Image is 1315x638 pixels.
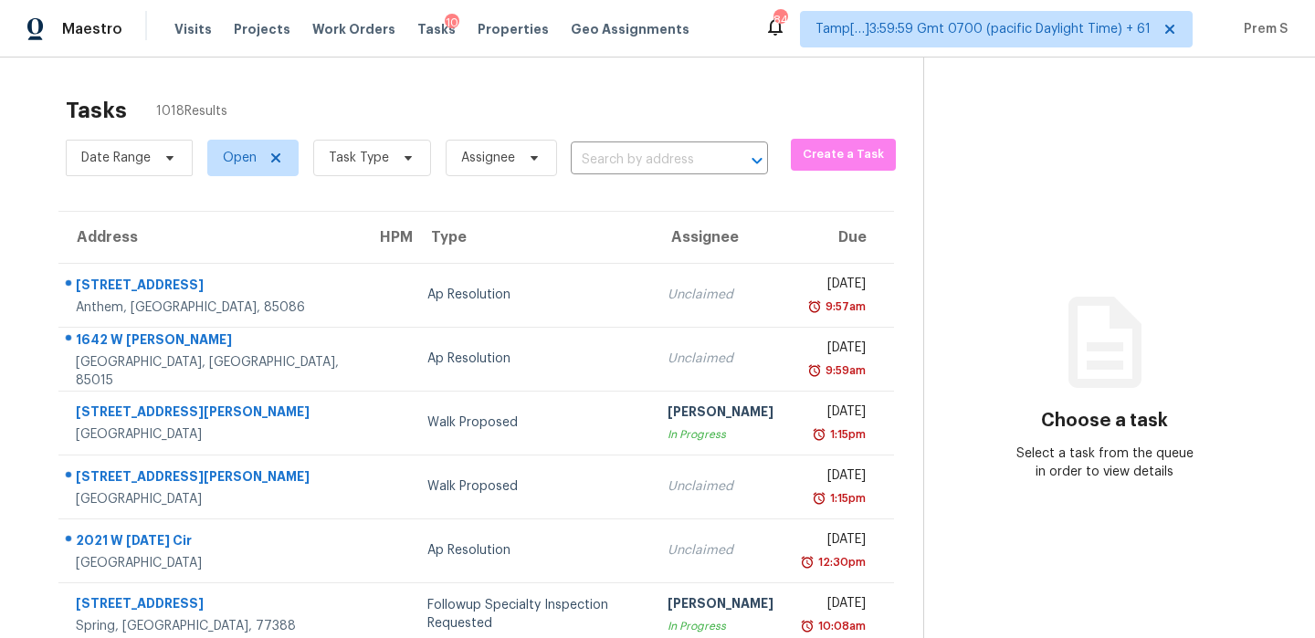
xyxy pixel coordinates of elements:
button: Create a Task [791,139,896,171]
button: Open [744,148,770,173]
div: 1:15pm [826,489,866,507]
div: 9:59am [822,361,866,380]
div: [GEOGRAPHIC_DATA], [GEOGRAPHIC_DATA], 85015 [76,353,347,390]
div: [GEOGRAPHIC_DATA] [76,554,347,572]
div: [DATE] [803,594,866,617]
h2: Tasks [66,101,127,120]
th: Assignee [653,212,788,263]
div: Unclaimed [668,541,773,560]
div: Spring, [GEOGRAPHIC_DATA], 77388 [76,617,347,635]
div: Followup Specialty Inspection Requested [427,596,638,633]
span: Assignee [461,149,515,167]
div: 1:15pm [826,425,866,444]
div: Walk Proposed [427,477,638,496]
img: Overdue Alarm Icon [800,553,815,571]
div: In Progress [668,617,773,635]
th: Type [413,212,653,263]
div: Unclaimed [668,350,773,368]
img: Overdue Alarm Icon [812,489,826,507]
span: Properties [478,20,549,38]
div: [DATE] [803,339,866,361]
div: Unclaimed [668,477,773,496]
span: Task Type [329,149,389,167]
span: Tamp[…]3:59:59 Gmt 0700 (pacific Daylight Time) + 61 [815,20,1151,38]
span: Maestro [62,20,122,38]
div: Walk Proposed [427,413,638,432]
span: Projects [234,20,290,38]
span: 1018 Results [156,102,227,120]
div: [STREET_ADDRESS][PERSON_NAME] [76,403,347,425]
img: Overdue Alarm Icon [807,298,822,316]
div: [DATE] [803,530,866,553]
th: HPM [362,212,413,263]
img: Overdue Alarm Icon [800,617,815,635]
th: Address [58,212,362,263]
div: [STREET_ADDRESS][PERSON_NAME] [76,467,347,490]
div: [GEOGRAPHIC_DATA] [76,490,347,508]
div: Ap Resolution [427,541,638,560]
div: 1642 W [PERSON_NAME] [76,330,347,353]
div: [DATE] [803,466,866,489]
div: Ap Resolution [427,350,638,368]
div: [GEOGRAPHIC_DATA] [76,425,347,444]
span: Open [223,149,257,167]
img: Overdue Alarm Icon [807,361,822,380]
div: Ap Resolution [427,286,638,304]
img: Overdue Alarm Icon [812,425,826,444]
div: [STREET_ADDRESS] [76,276,347,298]
div: Unclaimed [668,286,773,304]
div: Select a task from the queue in order to view details [1015,445,1195,481]
div: In Progress [668,425,773,444]
th: Due [788,212,894,263]
div: 9:57am [822,298,866,316]
div: [PERSON_NAME] [668,403,773,425]
div: 10 [445,14,459,32]
div: 10:08am [815,617,866,635]
div: [DATE] [803,275,866,298]
div: 841 [773,11,786,29]
span: Prem S [1236,20,1288,38]
div: Anthem, [GEOGRAPHIC_DATA], 85086 [76,298,347,317]
span: Create a Task [800,144,887,165]
span: Date Range [81,149,151,167]
div: [PERSON_NAME] [668,594,773,617]
span: Tasks [417,23,456,36]
input: Search by address [571,146,717,174]
span: Visits [174,20,212,38]
span: Work Orders [312,20,395,38]
div: 12:30pm [815,553,866,571]
span: Geo Assignments [571,20,689,38]
div: [DATE] [803,403,866,425]
h3: Choose a task [1041,412,1168,430]
div: [STREET_ADDRESS] [76,594,347,617]
div: 2021 W [DATE] Cir [76,531,347,554]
